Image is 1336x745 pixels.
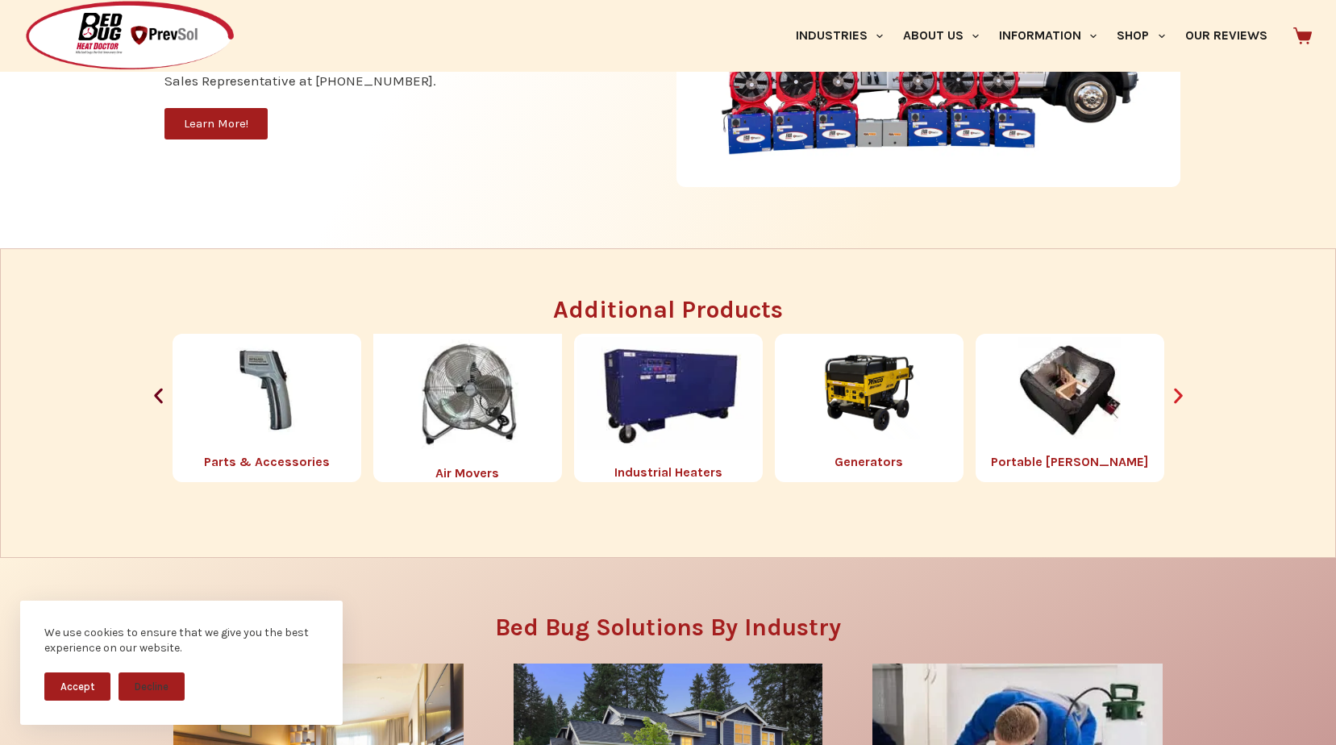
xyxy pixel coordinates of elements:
[574,334,763,482] div: 2 / 8
[44,625,318,656] div: We use cookies to ensure that we give you the best experience on our website.
[173,334,361,482] div: 8 / 8
[204,454,330,469] a: Parts & Accessories
[1168,385,1188,406] div: Next slide
[435,465,499,481] a: Air Movers
[44,672,110,701] button: Accept
[156,615,1180,639] h3: Bed Bug Solutions By Industry
[184,118,248,130] span: Learn More!
[991,454,1148,469] a: Portable [PERSON_NAME]
[614,464,722,480] a: Industrial Heaters
[834,454,903,469] a: Generators
[148,298,1188,322] h3: Additional Products
[173,334,1164,482] div: Carousel
[775,334,964,482] div: 3 / 8
[119,672,185,701] button: Decline
[13,6,61,55] button: Open LiveChat chat widget
[976,334,1164,482] div: 4 / 8
[373,334,562,482] div: 1 / 8
[148,385,169,406] div: Previous slide
[164,108,268,139] a: Learn More!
